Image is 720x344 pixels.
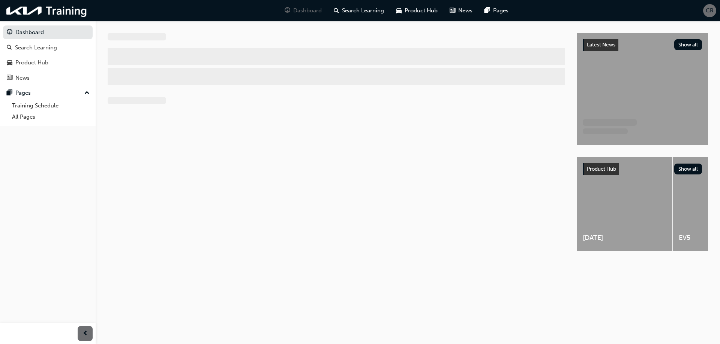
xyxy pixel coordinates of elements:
button: Pages [3,86,93,100]
span: news-icon [7,75,12,82]
div: News [15,74,30,82]
a: Training Schedule [9,100,93,112]
a: Product Hub [3,56,93,70]
a: Product HubShow all [583,163,702,175]
span: up-icon [84,88,90,98]
a: News [3,71,93,85]
img: kia-training [4,3,90,18]
button: Show all [674,39,702,50]
a: pages-iconPages [478,3,514,18]
span: guage-icon [7,29,12,36]
span: car-icon [396,6,402,15]
button: Show all [674,164,702,174]
span: [DATE] [583,234,666,242]
span: prev-icon [82,329,88,338]
div: Search Learning [15,43,57,52]
span: CR [706,6,714,15]
button: CR [703,4,716,17]
a: Dashboard [3,25,93,39]
a: guage-iconDashboard [279,3,328,18]
a: Latest NewsShow all [583,39,702,51]
span: Product Hub [405,6,438,15]
button: DashboardSearch LearningProduct HubNews [3,24,93,86]
a: [DATE] [577,157,672,251]
span: Search Learning [342,6,384,15]
span: pages-icon [7,90,12,97]
div: Product Hub [15,58,48,67]
a: All Pages [9,111,93,123]
span: search-icon [334,6,339,15]
span: News [458,6,472,15]
a: Search Learning [3,41,93,55]
span: Pages [493,6,508,15]
div: Pages [15,89,31,97]
span: pages-icon [484,6,490,15]
span: Dashboard [293,6,322,15]
span: news-icon [450,6,455,15]
span: Latest News [587,42,615,48]
span: search-icon [7,45,12,51]
span: Product Hub [587,166,616,172]
a: search-iconSearch Learning [328,3,390,18]
a: car-iconProduct Hub [390,3,444,18]
a: news-iconNews [444,3,478,18]
span: guage-icon [285,6,290,15]
span: car-icon [7,60,12,66]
